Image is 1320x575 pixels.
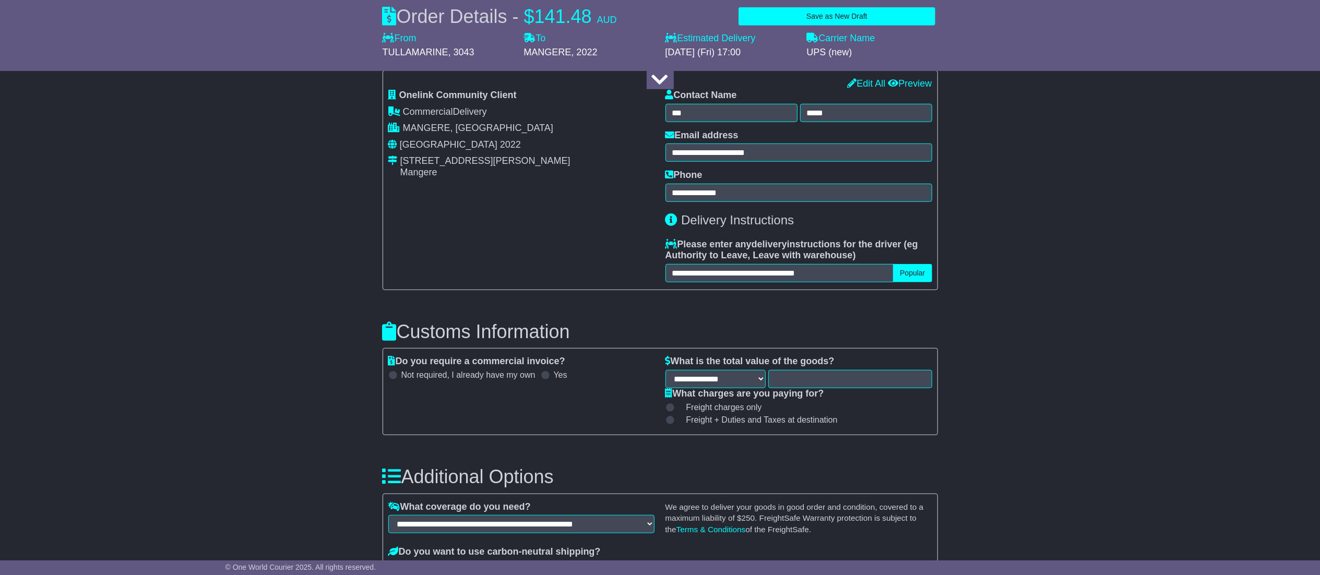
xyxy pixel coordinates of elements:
button: Popular [893,264,932,282]
span: MANGERE [524,47,572,57]
label: Do you require a commercial invoice? [388,356,565,367]
label: What coverage do you need? [388,501,531,513]
span: 2022 [500,139,521,150]
span: [GEOGRAPHIC_DATA] [400,139,497,150]
span: MANGERE, [GEOGRAPHIC_DATA] [403,123,553,133]
h3: Additional Options [383,466,938,487]
div: UPS (new) [807,47,938,58]
span: 250 [742,513,755,522]
label: From [383,33,417,44]
span: AUD [597,15,617,25]
label: Carrier Name [807,33,875,44]
span: Onelink Community Client [399,90,517,100]
span: Commercial [403,106,453,117]
span: , 2022 [572,47,598,57]
span: Freight + Duties and Taxes at destination [686,415,838,425]
span: Delivery Instructions [681,213,794,227]
label: Email address [665,130,739,141]
div: Delivery [388,106,655,118]
label: Freight charges only [673,402,762,412]
label: What is the total value of the goods? [665,356,835,367]
div: Order Details - [383,5,617,28]
div: [STREET_ADDRESS][PERSON_NAME] [400,155,570,167]
label: Yes [554,370,567,380]
label: Do you want to use carbon-neutral shipping? [388,546,601,558]
span: © One World Courier 2025. All rights reserved. [225,563,376,571]
a: Terms & Conditions [676,525,746,534]
span: eg Authority to Leave, Leave with warehouse [665,239,918,261]
label: Phone [665,170,703,181]
span: TULLAMARINE [383,47,448,57]
h3: Customs Information [383,321,938,342]
span: 141.48 [534,6,592,27]
div: Mangere [400,167,570,178]
small: We agree to deliver your goods in good order and condition, covered to a maximum liability of $ .... [665,502,924,534]
span: , 3043 [448,47,474,57]
button: Save as New Draft [739,7,935,26]
div: [DATE] (Fri) 17:00 [665,47,796,58]
a: Preview [888,78,932,89]
label: Please enter any instructions for the driver ( ) [665,239,932,261]
label: Contact Name [665,90,737,101]
label: To [524,33,546,44]
label: Estimated Delivery [665,33,796,44]
label: What charges are you paying for? [665,388,824,400]
span: $ [524,6,534,27]
label: Not required, I already have my own [401,370,536,380]
span: delivery [752,239,787,249]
